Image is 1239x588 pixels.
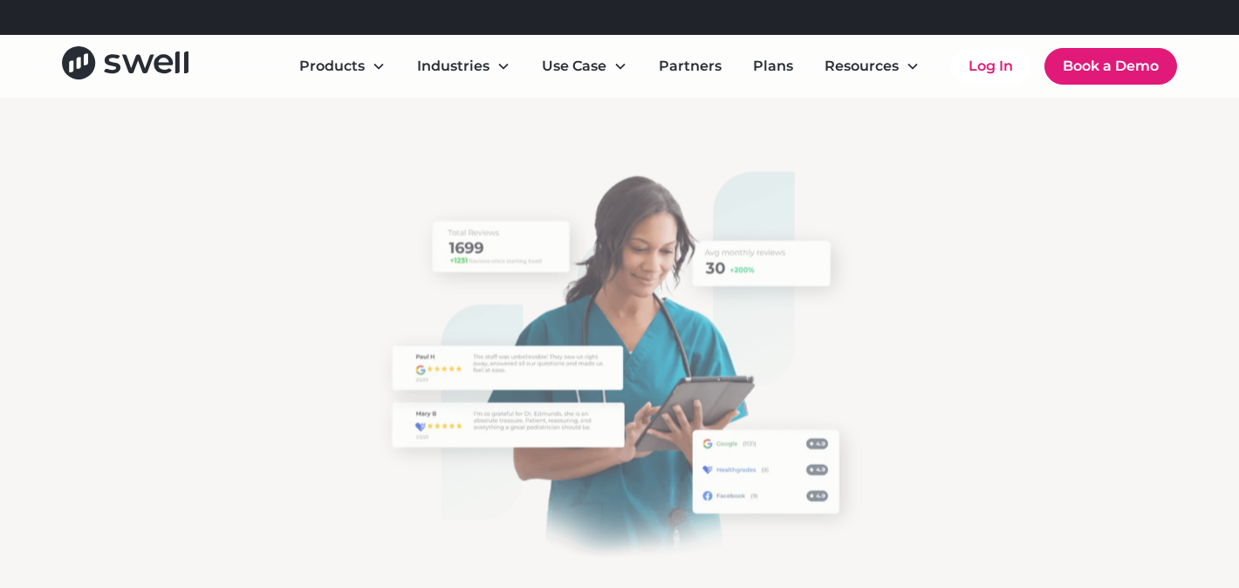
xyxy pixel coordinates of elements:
div: Products [285,49,400,84]
a: Book a Demo [1044,48,1177,85]
div: Resources [825,56,899,77]
div: Industries [403,49,524,84]
div: Use Case [528,49,641,84]
div: Industries [417,56,489,77]
a: Plans [739,49,807,84]
div: Resources [811,49,934,84]
a: Log In [951,49,1030,84]
a: Partners [645,49,736,84]
div: Use Case [542,56,606,77]
div: Products [299,56,365,77]
a: home [62,46,188,85]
